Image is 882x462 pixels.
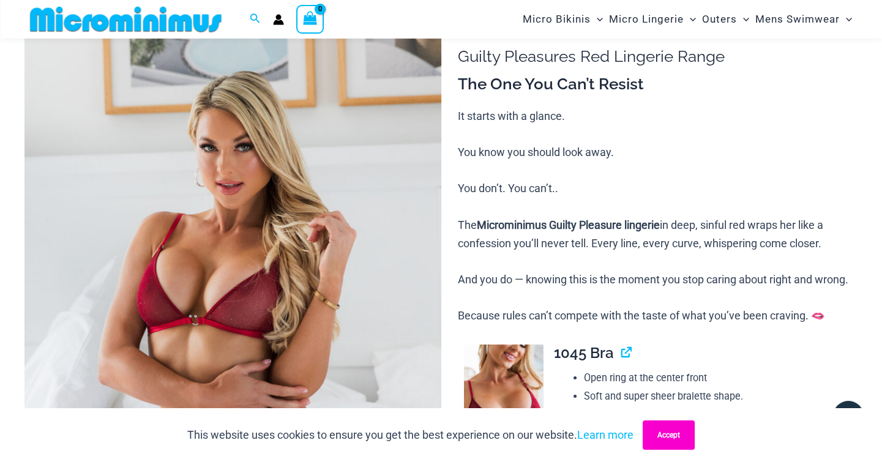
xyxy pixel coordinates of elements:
a: Account icon link [273,14,284,25]
span: Menu Toggle [840,4,852,35]
p: It starts with a glance. You know you should look away. You don’t. You can’t.. The in deep, sinfu... [458,107,858,325]
li: Soft and super sheer bralette shape. [584,387,858,406]
a: OutersMenu ToggleMenu Toggle [699,4,752,35]
span: Mens Swimwear [755,4,840,35]
img: MM SHOP LOGO FLAT [25,6,226,33]
span: Outers [702,4,737,35]
li: Adjustable shoulder straps for a perfect fit. [584,406,858,424]
a: Search icon link [250,12,261,27]
a: Learn more [577,428,633,441]
span: Menu Toggle [737,4,749,35]
a: Mens SwimwearMenu ToggleMenu Toggle [752,4,855,35]
b: Microminimus Guilty Pleasure lingerie [477,218,660,231]
a: View Shopping Cart, empty [296,5,324,33]
nav: Site Navigation [518,2,858,37]
span: 1045 Bra [554,344,614,362]
a: Micro LingerieMenu ToggleMenu Toggle [606,4,699,35]
span: Menu Toggle [684,4,696,35]
span: Micro Lingerie [609,4,684,35]
a: Micro BikinisMenu ToggleMenu Toggle [520,4,606,35]
p: This website uses cookies to ensure you get the best experience on our website. [187,426,633,444]
span: Menu Toggle [591,4,603,35]
h3: The One You Can’t Resist [458,74,858,95]
span: Micro Bikinis [523,4,591,35]
li: Open ring at the center front [584,369,858,387]
button: Accept [643,420,695,450]
h1: Guilty Pleasures Red Lingerie Range [458,47,858,66]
